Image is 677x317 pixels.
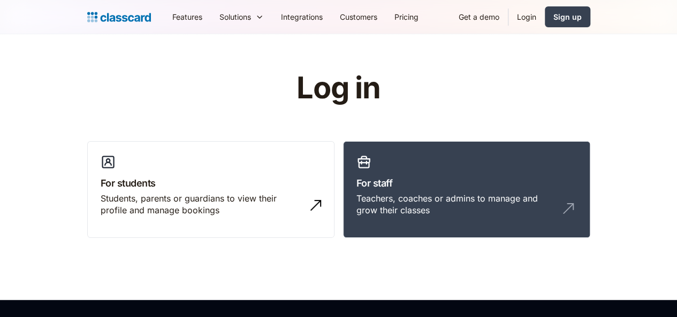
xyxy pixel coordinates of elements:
[87,141,334,238] a: For studentsStudents, parents or guardians to view their profile and manage bookings
[343,141,590,238] a: For staffTeachers, coaches or admins to manage and grow their classes
[356,176,577,190] h3: For staff
[545,6,590,27] a: Sign up
[272,5,331,29] a: Integrations
[211,5,272,29] div: Solutions
[356,192,556,217] div: Teachers, coaches or admins to manage and grow their classes
[450,5,508,29] a: Get a demo
[553,11,582,22] div: Sign up
[508,5,545,29] a: Login
[101,176,321,190] h3: For students
[331,5,386,29] a: Customers
[101,192,300,217] div: Students, parents or guardians to view their profile and manage bookings
[386,5,427,29] a: Pricing
[169,72,508,105] h1: Log in
[164,5,211,29] a: Features
[219,11,251,22] div: Solutions
[87,10,151,25] a: home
